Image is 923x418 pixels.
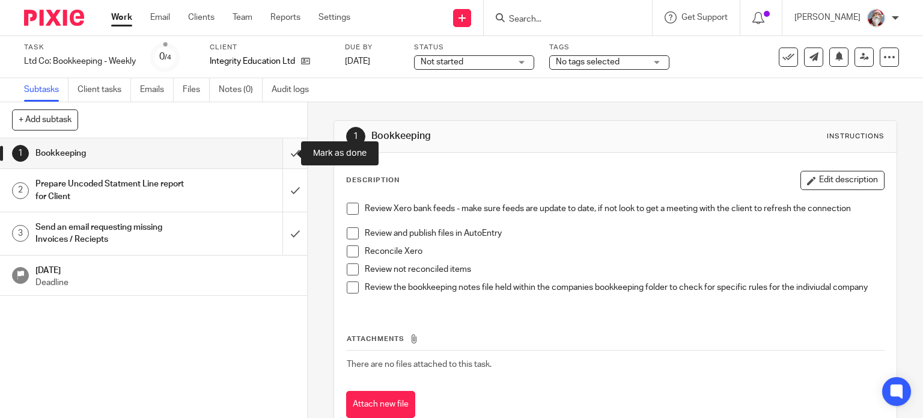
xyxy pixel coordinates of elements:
[233,11,252,23] a: Team
[12,109,78,130] button: + Add subtask
[35,277,295,289] p: Deadline
[345,43,399,52] label: Due by
[165,54,171,61] small: /4
[347,360,492,369] span: There are no files attached to this task.
[188,11,215,23] a: Clients
[24,43,136,52] label: Task
[345,57,370,66] span: [DATE]
[365,263,885,275] p: Review not reconciled items
[346,127,365,146] div: 1
[35,262,295,277] h1: [DATE]
[140,78,174,102] a: Emails
[318,11,350,23] a: Settings
[111,11,132,23] a: Work
[35,218,192,249] h1: Send an email requesting missing Invoices / Reciepts
[549,43,669,52] label: Tags
[346,176,400,185] p: Description
[827,132,885,141] div: Instructions
[365,245,885,257] p: Reconcile Xero
[183,78,210,102] a: Files
[78,78,131,102] a: Client tasks
[794,11,861,23] p: [PERSON_NAME]
[270,11,300,23] a: Reports
[508,14,616,25] input: Search
[24,55,136,67] div: Ltd Co: Bookkeeping - Weekly
[150,11,170,23] a: Email
[365,281,885,294] p: Review the bookkeeping notes file held within the companies bookkeeping folder to check for speci...
[159,50,171,64] div: 0
[12,225,29,242] div: 3
[24,78,69,102] a: Subtasks
[681,13,728,22] span: Get Support
[272,78,318,102] a: Audit logs
[556,58,620,66] span: No tags selected
[12,182,29,199] div: 2
[371,130,641,143] h1: Bookkeeping
[219,78,263,102] a: Notes (0)
[421,58,463,66] span: Not started
[365,203,885,215] p: Review Xero bank feeds - make sure feeds are update to date, if not look to get a meeting with th...
[867,8,886,28] img: Karen%20Pic.png
[24,10,84,26] img: Pixie
[210,43,330,52] label: Client
[210,55,295,67] p: Integrity Education Ltd
[347,336,404,342] span: Attachments
[35,144,192,162] h1: Bookkeeping
[35,175,192,206] h1: Prepare Uncoded Statment Line report for Client
[365,227,885,239] p: Review and publish files in AutoEntry
[414,43,534,52] label: Status
[12,145,29,162] div: 1
[800,171,885,190] button: Edit description
[346,391,415,418] button: Attach new file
